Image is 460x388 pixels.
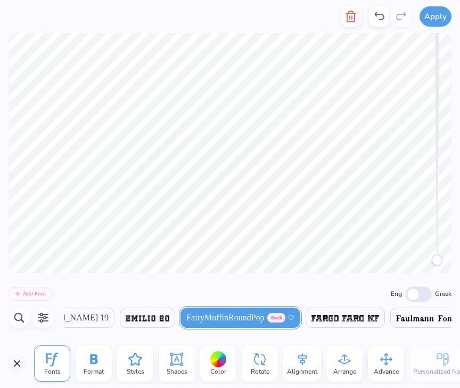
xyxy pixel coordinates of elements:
[210,367,226,376] span: Color
[186,311,264,324] span: FairyMuffinRoundPop
[432,255,442,266] div: Accessibility label
[396,315,455,321] img: Faulmann Font
[333,367,356,376] span: Arrange
[251,367,269,376] span: Rotate
[84,367,104,376] span: Format
[391,289,402,299] label: Eng
[127,367,144,376] span: Styles
[30,311,109,324] span: [PERSON_NAME] 19
[44,367,61,376] span: Fonts
[420,6,451,27] button: Apply
[311,315,379,321] img: Fargo Faro NF
[9,355,26,372] button: Close
[435,289,451,299] label: Greek
[126,315,169,321] img: Emilio 20
[267,313,285,323] span: Greek
[9,287,52,301] button: Add Font
[287,367,317,376] span: Alignment
[167,367,187,376] span: Shapes
[374,367,399,376] span: Advance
